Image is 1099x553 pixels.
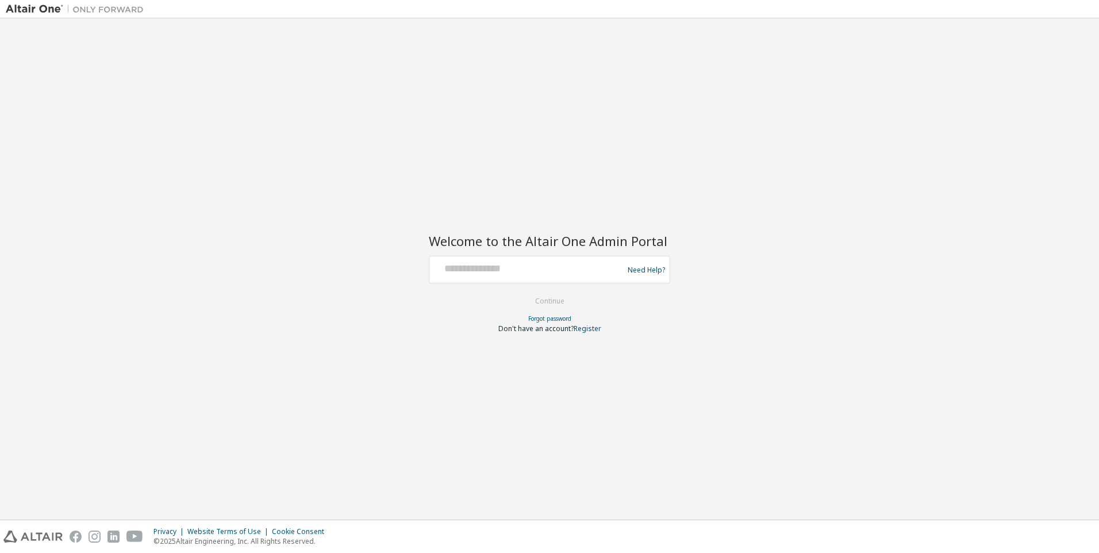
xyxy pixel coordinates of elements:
[126,531,143,543] img: youtube.svg
[187,527,272,536] div: Website Terms of Use
[574,324,601,333] a: Register
[153,536,331,546] p: © 2025 Altair Engineering, Inc. All Rights Reserved.
[153,527,187,536] div: Privacy
[70,531,82,543] img: facebook.svg
[272,527,331,536] div: Cookie Consent
[3,531,63,543] img: altair_logo.svg
[6,3,149,15] img: Altair One
[498,324,574,333] span: Don't have an account?
[107,531,120,543] img: linkedin.svg
[89,531,101,543] img: instagram.svg
[528,314,571,322] a: Forgot password
[429,233,670,249] h2: Welcome to the Altair One Admin Portal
